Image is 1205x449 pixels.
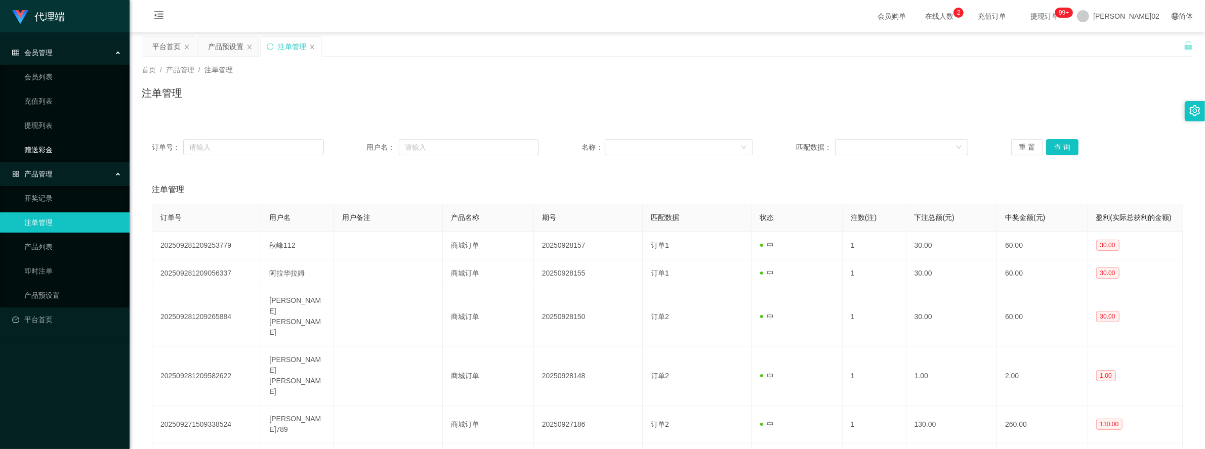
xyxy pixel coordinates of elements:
sup: 1209 [1055,8,1073,18]
td: 20250928148 [534,346,643,406]
i: 图标： AppStore-O [12,170,19,177]
a: 即时注单 [24,261,121,281]
span: 订单1 [651,241,669,249]
font: 中 [767,372,774,380]
a: 图标： 仪表板平台首页 [12,309,121,330]
a: 产品预设置 [24,285,121,305]
font: 中 [767,312,774,321]
td: 202509281209056337 [152,259,261,287]
span: 订单2 [651,420,669,428]
td: 60.00 [997,232,1088,259]
td: 202509281209265884 [152,287,261,346]
a: 开奖记录 [24,188,121,208]
span: 注单管理 [152,184,184,196]
span: 注单管理 [204,66,233,74]
span: 下注总额(元) [915,213,954,221]
span: 匹配数据： [796,142,835,153]
span: 订单2 [651,312,669,321]
a: 代理端 [12,12,65,20]
i: 图标： 关闭 [184,44,190,50]
span: 状态 [760,213,774,221]
span: 期号 [542,213,556,221]
span: 1.00 [1096,370,1116,381]
span: 盈利(实际总获利的金额) [1096,213,1172,221]
span: 匹配数据 [651,213,679,221]
td: 1.00 [906,346,997,406]
a: 赠送彩金 [24,140,121,160]
td: 260.00 [997,406,1088,443]
span: 订单号 [160,213,182,221]
td: 阿拉华拉姆 [261,259,334,287]
td: 20250928155 [534,259,643,287]
span: 用户备注 [342,213,370,221]
td: 202509281209582622 [152,346,261,406]
td: 商城订单 [443,232,533,259]
td: 30.00 [906,287,997,346]
td: [PERSON_NAME]789 [261,406,334,443]
i: 图标： table [12,49,19,56]
div: 注单管理 [278,37,306,56]
sup: 2 [953,8,964,18]
td: 202509271509338524 [152,406,261,443]
span: 130.00 [1096,419,1123,430]
h1: 代理端 [34,1,65,33]
td: 商城订单 [443,406,533,443]
button: 查 询 [1046,139,1078,155]
a: 会员列表 [24,67,121,87]
font: 简体 [1179,12,1193,20]
span: 30.00 [1096,240,1119,251]
span: / [160,66,162,74]
font: 中 [767,269,774,277]
font: 充值订单 [978,12,1006,20]
font: 提现订单 [1030,12,1059,20]
span: 订单1 [651,269,669,277]
td: 秋峰112 [261,232,334,259]
td: 商城订单 [443,346,533,406]
span: 名称： [581,142,605,153]
td: [PERSON_NAME][PERSON_NAME] [261,287,334,346]
i: 图标： 向下 [956,144,962,151]
span: 注数(注) [851,213,877,221]
td: 1 [843,259,906,287]
span: 用户名： [366,142,399,153]
i: 图标： global [1172,13,1179,20]
td: 1 [843,346,906,406]
td: 202509281209253779 [152,232,261,259]
font: 产品管理 [24,170,53,178]
span: 订单号： [152,142,183,153]
td: 30.00 [906,259,997,287]
i: 图标： 同步 [267,43,274,50]
span: 30.00 [1096,267,1119,279]
td: 1 [843,287,906,346]
td: 60.00 [997,287,1088,346]
i: 图标： 关闭 [246,44,253,50]
span: 订单2 [651,372,669,380]
font: 会员管理 [24,49,53,57]
div: 平台首页 [152,37,181,56]
i: 图标： 设置 [1189,105,1200,116]
p: 2 [957,8,961,18]
td: 20250928157 [534,232,643,259]
span: 30.00 [1096,311,1119,322]
button: 重 置 [1011,139,1044,155]
span: 中奖金额(元) [1005,213,1045,221]
td: 2.00 [997,346,1088,406]
span: 产品名称 [451,213,479,221]
i: 图标： 解锁 [1184,41,1193,50]
a: 充值列表 [24,91,121,111]
font: 中 [767,420,774,428]
input: 请输入 [399,139,538,155]
i: 图标： 关闭 [309,44,315,50]
td: 130.00 [906,406,997,443]
td: 20250928150 [534,287,643,346]
span: 用户名 [269,213,290,221]
td: [PERSON_NAME][PERSON_NAME] [261,346,334,406]
a: 提现列表 [24,115,121,136]
td: 1 [843,232,906,259]
input: 请输入 [183,139,324,155]
td: 1 [843,406,906,443]
font: 在线人数 [925,12,953,20]
td: 20250927186 [534,406,643,443]
td: 30.00 [906,232,997,259]
i: 图标： 向下 [741,144,747,151]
